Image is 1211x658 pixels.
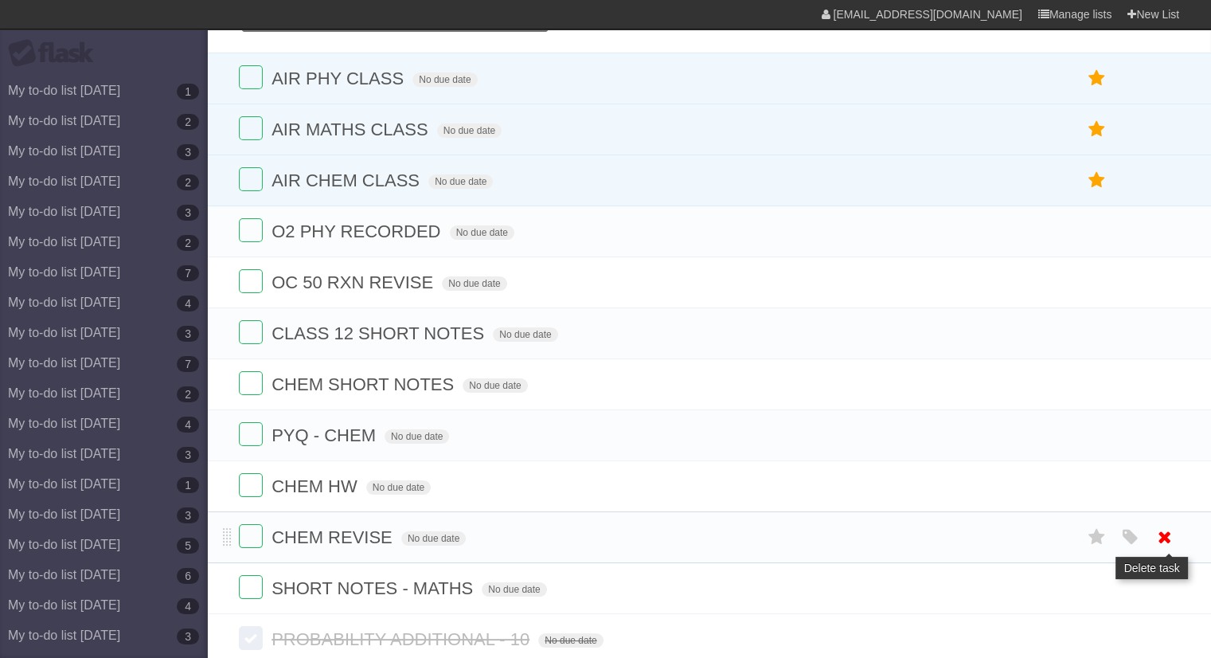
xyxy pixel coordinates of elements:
[482,582,546,597] span: No due date
[239,524,263,548] label: Done
[177,386,199,402] b: 2
[177,447,199,463] b: 3
[177,477,199,493] b: 1
[239,167,263,191] label: Done
[412,72,477,87] span: No due date
[177,265,199,281] b: 7
[239,626,263,650] label: Done
[271,629,533,649] span: PROBABILITY ADDITIONAL - 10
[271,119,432,139] span: AIR MATHS CLASS
[366,480,431,495] span: No due date
[177,507,199,523] b: 3
[239,422,263,446] label: Done
[177,84,199,100] b: 1
[538,633,603,648] span: No due date
[493,327,557,342] span: No due date
[177,144,199,160] b: 3
[177,174,199,190] b: 2
[385,429,449,444] span: No due date
[1082,116,1112,143] label: Star task
[177,417,199,433] b: 4
[239,320,263,344] label: Done
[271,374,458,394] span: CHEM SHORT NOTES
[177,598,199,614] b: 4
[428,174,493,189] span: No due date
[271,527,397,547] span: CHEM REVISE
[177,568,199,584] b: 6
[463,378,527,393] span: No due date
[1082,65,1112,92] label: Star task
[271,170,424,190] span: AIR CHEM CLASS
[271,69,408,88] span: AIR PHY CLASS
[177,235,199,251] b: 2
[177,326,199,342] b: 3
[239,371,263,395] label: Done
[239,218,263,242] label: Done
[1082,524,1112,550] label: Star task
[8,39,104,68] div: Flask
[239,269,263,293] label: Done
[239,473,263,497] label: Done
[177,296,199,311] b: 4
[442,276,506,291] span: No due date
[271,272,437,292] span: OC 50 RXN REVISE
[271,578,477,598] span: SHORT NOTES - MATHS
[450,225,514,240] span: No due date
[239,65,263,89] label: Done
[177,538,199,554] b: 5
[239,116,263,140] label: Done
[271,221,444,241] span: O2 PHY RECORDED
[401,531,466,546] span: No due date
[271,425,380,445] span: PYQ - CHEM
[177,205,199,221] b: 3
[177,356,199,372] b: 7
[271,476,361,496] span: CHEM HW
[239,575,263,599] label: Done
[1082,167,1112,194] label: Star task
[437,123,502,138] span: No due date
[177,629,199,644] b: 3
[177,114,199,130] b: 2
[271,323,488,343] span: CLASS 12 SHORT NOTES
